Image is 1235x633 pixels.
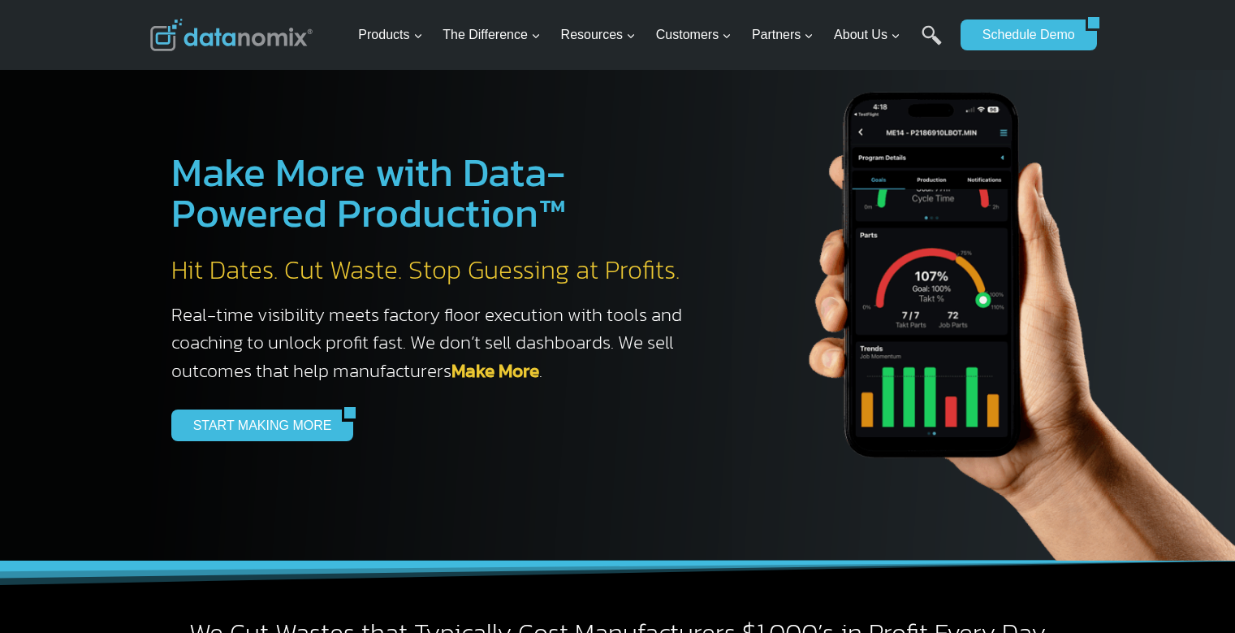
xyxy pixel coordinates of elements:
[150,19,313,51] img: Datanomix
[561,24,636,46] span: Resources
[352,9,952,62] nav: Primary Navigation
[834,24,900,46] span: About Us
[752,24,814,46] span: Partners
[8,345,269,625] iframe: Popup CTA
[171,152,699,233] h1: Make More with Data-Powered Production™
[358,24,422,46] span: Products
[656,24,732,46] span: Customers
[451,357,539,384] a: Make More
[922,25,942,62] a: Search
[171,301,699,385] h3: Real-time visibility meets factory floor execution with tools and coaching to unlock profit fast....
[171,410,343,440] a: START MAKING MORE
[171,254,699,288] h2: Hit Dates. Cut Waste. Stop Guessing at Profits.
[443,24,541,46] span: The Difference
[961,20,1086,50] a: Schedule Demo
